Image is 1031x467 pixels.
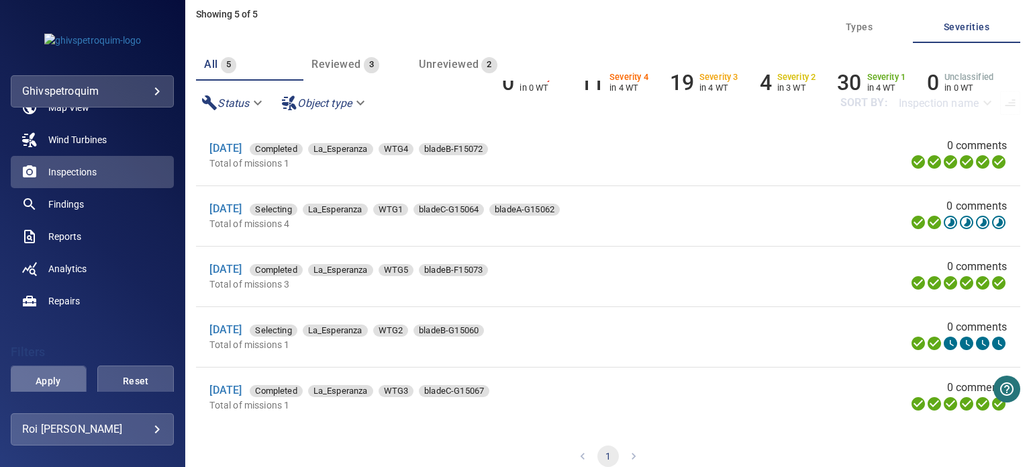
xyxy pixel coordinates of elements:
[910,396,926,412] svg: Uploading 100%
[944,73,993,82] h6: Unclassified
[975,154,991,170] svg: Matching 100%
[959,396,975,412] svg: ML Processing 100%
[379,384,414,398] span: WTG3
[22,419,162,440] div: Roi [PERSON_NAME]
[379,263,414,277] span: WTG5
[209,384,242,396] a: [DATE]
[926,335,942,351] svg: Data Formatted 100%
[250,263,302,277] span: Completed
[413,325,484,337] div: bladeB-G15060
[699,83,738,93] p: in 4 WT
[196,9,1020,19] h5: Showing 5 of 5
[926,275,942,291] svg: Data Formatted 100%
[209,157,700,170] p: Total of missions 1
[27,373,70,390] span: Apply
[670,70,694,95] h6: 19
[947,259,1008,275] span: 0 comments
[250,203,297,216] span: Selecting
[209,202,242,215] a: [DATE]
[910,214,926,230] svg: Uploading 100%
[379,264,414,276] div: WTG5
[580,70,648,95] li: Severity 4
[946,198,1007,214] span: 0 comments
[597,445,619,467] button: page 1
[419,263,488,277] span: bladeB-F15073
[942,335,959,351] svg: Selecting 0%
[250,264,302,276] div: Completed
[580,70,604,95] h6: 11
[379,385,414,397] div: WTG3
[975,275,991,291] svg: Matching 100%
[204,58,217,71] span: All
[947,319,1008,335] span: 0 comments
[991,335,1007,351] svg: Classification 0%
[520,83,558,93] p: in 0 WT
[777,83,816,93] p: in 3 WT
[209,398,701,412] p: Total of missions 1
[975,396,991,412] svg: Matching 100%
[419,58,479,71] span: Unreviewed
[250,324,297,337] span: Selecting
[379,143,414,155] div: WTG4
[760,70,816,95] li: Severity 2
[942,214,959,230] svg: Selecting 44%
[11,220,174,253] a: reports noActive
[814,19,905,36] span: Types
[609,73,648,82] h6: Severity 4
[413,203,484,216] span: bladeC-G15064
[22,81,162,102] div: ghivspetroquim
[364,57,379,73] span: 3
[419,384,489,398] span: bladeC-G15067
[927,70,939,95] h6: 0
[419,264,488,276] div: bladeB-F15073
[927,70,993,95] li: Severity Unclassified
[308,263,373,277] span: La_Esperanza
[48,198,84,211] span: Findings
[975,214,991,230] svg: Matching 44%
[250,142,302,156] span: Completed
[959,154,975,170] svg: ML Processing 100%
[867,83,906,93] p: in 4 WT
[942,396,959,412] svg: Selecting 100%
[760,70,772,95] h6: 4
[670,70,738,95] li: Severity 3
[11,253,174,285] a: analytics noActive
[959,275,975,291] svg: ML Processing 100%
[947,380,1008,396] span: 0 comments
[991,214,1007,230] svg: Classification 44%
[44,34,141,47] img: ghivspetroquim-logo
[373,203,409,216] span: WTG1
[502,70,514,95] h6: 0
[489,204,560,216] div: bladeA-G15062
[373,324,409,337] span: WTG2
[926,214,942,230] svg: Data Formatted 100%
[975,335,991,351] svg: Matching 0%
[303,203,368,216] span: La_Esperanza
[308,143,373,155] div: La_Esperanza
[48,294,80,308] span: Repairs
[196,91,271,115] div: Status
[502,70,558,95] li: Severity 5
[910,335,926,351] svg: Uploading 100%
[419,143,488,155] div: bladeB-F15072
[114,373,157,390] span: Reset
[250,143,302,155] div: Completed
[942,154,959,170] svg: Selecting 100%
[609,83,648,93] p: in 4 WT
[48,262,87,275] span: Analytics
[48,230,81,243] span: Reports
[926,396,942,412] svg: Data Formatted 100%
[303,324,368,337] span: La_Esperanza
[11,156,174,188] a: inspections active
[944,83,993,93] p: in 0 WT
[11,285,174,317] a: repairs noActive
[991,275,1007,291] svg: Classification 100%
[991,396,1007,412] svg: Classification 100%
[11,345,174,359] h4: Filters
[11,188,174,220] a: findings noActive
[250,325,297,337] div: Selecting
[959,335,975,351] svg: ML Processing 0%
[947,138,1008,154] span: 0 comments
